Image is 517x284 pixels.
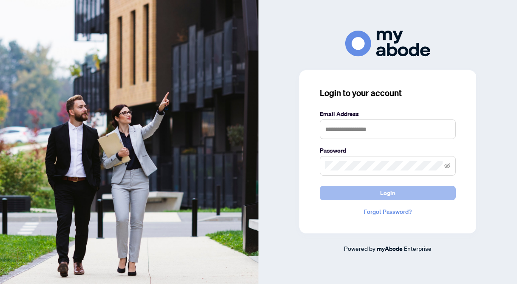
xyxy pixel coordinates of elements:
label: Password [320,146,456,155]
a: myAbode [377,244,403,253]
img: ma-logo [345,31,430,57]
button: Login [320,186,456,200]
a: Forgot Password? [320,207,456,216]
span: Enterprise [404,244,432,252]
span: Powered by [344,244,375,252]
h3: Login to your account [320,87,456,99]
span: Login [380,186,395,200]
label: Email Address [320,109,456,119]
span: eye-invisible [444,163,450,169]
